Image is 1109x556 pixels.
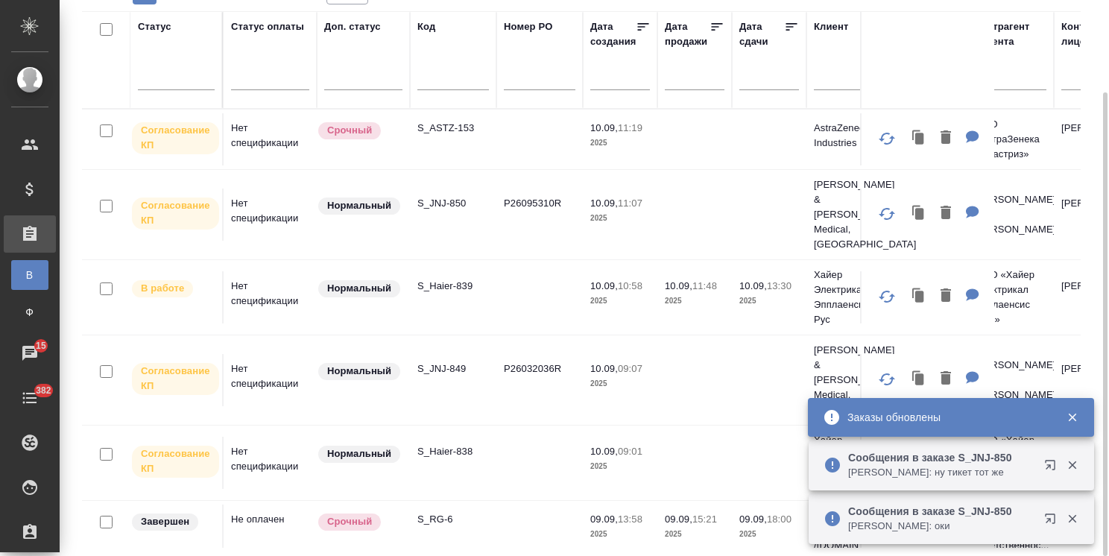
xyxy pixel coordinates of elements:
p: 18:00 [767,514,792,525]
div: Дата продажи [665,19,710,49]
p: Согласование КП [141,364,210,394]
p: 2025 [665,294,724,309]
p: 2025 [739,527,799,542]
p: 2025 [590,376,650,391]
p: ООО «АстраЗенека Индастриз» [975,117,1046,162]
div: Выставляет ПМ после принятия заказа от КМа [130,279,215,299]
p: 2025 [590,294,650,309]
button: Удалить [933,364,958,394]
p: 10:58 [618,280,642,291]
p: 2025 [665,527,724,542]
td: Нет спецификации [224,354,317,406]
p: Завершен [141,514,189,529]
p: 10.09, [739,280,767,291]
button: Удалить [933,123,958,154]
p: 09:01 [618,446,642,457]
a: 382 [4,379,56,417]
div: Выставляет КМ при направлении счета или после выполнения всех работ/сдачи заказа клиенту. Окончат... [130,512,215,532]
p: [PERSON_NAME] & [PERSON_NAME] Medical, [GEOGRAPHIC_DATA] [814,343,885,417]
p: S_Haier-839 [417,279,489,294]
p: S_JNJ-850 [417,196,489,211]
td: Нет спецификации [224,437,317,489]
p: 2025 [739,294,799,309]
p: Нормальный [327,198,391,213]
p: 10.09, [665,280,692,291]
p: 09:07 [618,363,642,374]
div: Статус [138,19,171,34]
button: Клонировать [905,281,933,312]
div: Заказы обновлены [847,410,1044,425]
button: Закрыть [1057,512,1087,525]
button: Закрыть [1057,458,1087,472]
p: AstraZeneca Industries [814,121,885,151]
p: S_JNJ-849 [417,361,489,376]
div: Выставляется автоматически, если на указанный объем услуг необходимо больше времени в стандартном... [317,121,402,141]
p: S_RG-6 [417,512,489,527]
p: Срочный [327,514,372,529]
td: Нет спецификации [224,113,317,165]
p: Срочный [327,123,372,138]
p: 2025 [590,459,650,474]
a: Ф [11,297,48,327]
p: 11:48 [692,280,717,291]
span: Ф [19,305,41,320]
p: 2025 [590,527,650,542]
a: В [11,260,48,290]
p: 2025 [590,211,650,226]
p: 11:07 [618,198,642,209]
p: S_ASTZ-153 [417,121,489,136]
p: ООО «Хайер Электрикал Эпплаенсис РУС» [975,268,1046,327]
div: Контрагент клиента [975,19,1046,49]
div: Номер PO [504,19,552,34]
button: Закрыть [1057,411,1087,424]
p: 09.09, [665,514,692,525]
div: Статус по умолчанию для стандартных заказов [317,196,402,216]
p: [PERSON_NAME]: ну тикет тот же [848,465,1034,480]
td: Нет спецификации [224,189,317,241]
button: Клонировать [905,364,933,394]
button: Обновить [869,196,905,232]
button: Удалить [933,281,958,312]
p: Хайер Электрикал Эпплаенсиз Рус [814,268,885,327]
p: 10.09, [590,280,618,291]
button: Для КМ: по 1 НЗП к сканам + sig на НЗП нужны документы с машинно-читаемым слоем в пдф 10 кд на пе... [958,198,987,229]
p: 10.09, [590,198,618,209]
button: Открыть в новой вкладке [1035,450,1071,486]
div: Дата сдачи [739,19,784,49]
p: В работе [141,281,184,296]
p: [PERSON_NAME]: оки [848,519,1034,534]
span: 382 [27,383,60,398]
p: [PERSON_NAME] & [PERSON_NAME] Medical, [GEOGRAPHIC_DATA] [814,177,885,252]
button: Обновить [869,361,905,397]
p: [PERSON_NAME] & [PERSON_NAME] [975,192,1046,237]
button: Клонировать [905,198,933,229]
p: Нормальный [327,446,391,461]
p: Сообщения в заказе S_JNJ-850 [848,450,1034,465]
td: Нет спецификации [224,271,317,323]
div: Статус оплаты [231,19,304,34]
p: [PERSON_NAME] & [PERSON_NAME] [975,358,1046,402]
p: Сообщения в заказе S_JNJ-850 [848,504,1034,519]
p: 10.09, [590,446,618,457]
p: S_Haier-838 [417,444,489,459]
span: В [19,268,41,282]
p: Нормальный [327,364,391,379]
a: 15 [4,335,56,372]
p: Согласование КП [141,198,210,228]
td: P26032036R [496,354,583,406]
button: Обновить [869,279,905,315]
div: Код [417,19,435,34]
p: 10.09, [590,363,618,374]
p: 13:58 [618,514,642,525]
p: 10.09, [590,122,618,133]
p: 13:30 [767,280,792,291]
p: 09.09, [590,514,618,525]
p: 09.09, [739,514,767,525]
div: Доп. статус [324,19,381,34]
div: Статус по умолчанию для стандартных заказов [317,279,402,299]
p: Нормальный [327,281,391,296]
button: Открыть в новой вкладке [1035,504,1071,540]
p: Согласование КП [141,123,210,153]
button: Удалить [933,198,958,229]
p: 11:19 [618,122,642,133]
